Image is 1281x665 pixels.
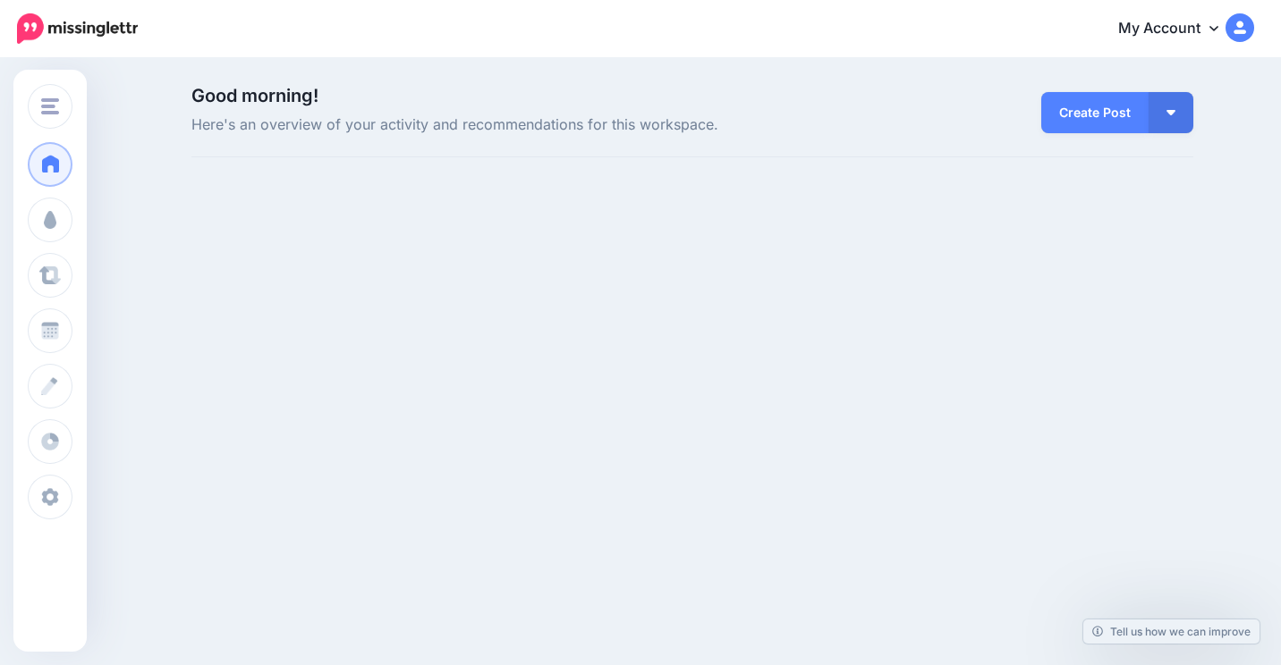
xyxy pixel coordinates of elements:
img: arrow-down-white.png [1166,110,1175,115]
a: Tell us how we can improve [1083,619,1260,644]
img: Missinglettr [17,13,138,44]
span: Here's an overview of your activity and recommendations for this workspace. [191,114,851,137]
img: menu.png [41,98,59,114]
a: Create Post [1041,92,1149,133]
span: Good morning! [191,85,318,106]
a: My Account [1100,7,1254,51]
